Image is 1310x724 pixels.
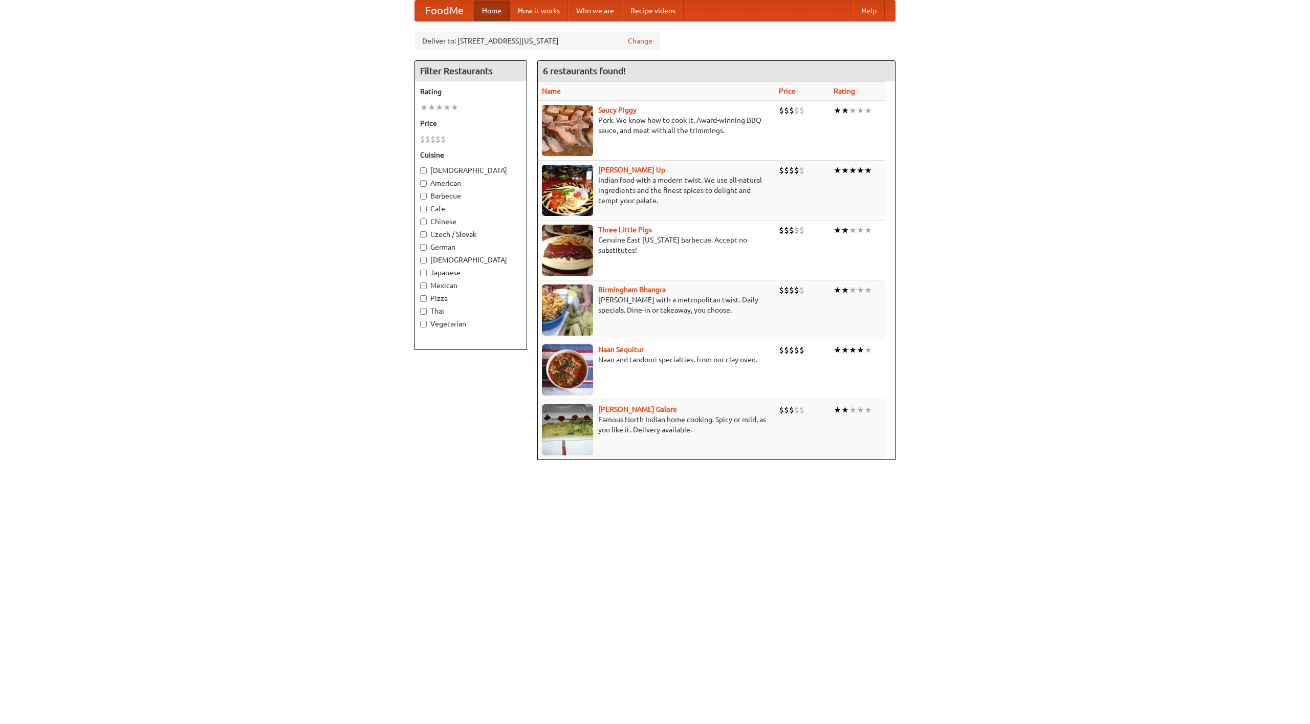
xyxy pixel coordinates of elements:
[420,178,521,188] label: American
[420,102,428,113] li: ★
[420,134,425,145] li: $
[420,308,427,315] input: Thai
[789,165,794,176] li: $
[841,165,849,176] li: ★
[542,414,771,435] p: Famous North Indian home cooking. Spicy or mild, as you like it. Delivery available.
[779,87,796,95] a: Price
[542,165,593,216] img: curryup.jpg
[420,306,521,316] label: Thai
[451,102,458,113] li: ★
[794,404,799,415] li: $
[598,166,665,174] a: [PERSON_NAME] Up
[420,216,521,227] label: Chinese
[420,180,427,187] input: American
[414,32,660,50] div: Deliver to: [STREET_ADDRESS][US_STATE]
[784,284,789,296] li: $
[598,345,644,354] a: Naan Sequitur
[789,225,794,236] li: $
[443,102,451,113] li: ★
[420,268,521,278] label: Japanese
[849,225,857,236] li: ★
[784,344,789,356] li: $
[857,165,864,176] li: ★
[420,280,521,291] label: Mexican
[598,106,637,114] a: Saucy Piggy
[857,284,864,296] li: ★
[779,284,784,296] li: $
[415,1,474,21] a: FoodMe
[857,105,864,116] li: ★
[542,355,771,365] p: Naan and tandoori specialties, from our clay oven.
[542,344,593,396] img: naansequitur.jpg
[420,86,521,97] h5: Rating
[430,134,435,145] li: $
[857,404,864,415] li: ★
[420,191,521,201] label: Barbecue
[598,286,666,294] a: Birmingham Bhangra
[542,295,771,315] p: [PERSON_NAME] with a metropolitan twist. Daily specials. Dine-in or takeaway, you choose.
[857,225,864,236] li: ★
[420,167,427,174] input: [DEMOGRAPHIC_DATA]
[420,204,521,214] label: Cafe
[779,344,784,356] li: $
[622,1,684,21] a: Recipe videos
[834,404,841,415] li: ★
[779,105,784,116] li: $
[789,284,794,296] li: $
[420,295,427,302] input: Pizza
[542,175,771,206] p: Indian food with a modern twist. We use all-natural ingredients and the finest spices to delight ...
[420,282,427,289] input: Mexican
[420,193,427,200] input: Barbecue
[849,344,857,356] li: ★
[779,165,784,176] li: $
[542,87,561,95] a: Name
[420,231,427,238] input: Czech / Slovak
[542,115,771,136] p: Pork. We know how to cook it. Award-winning BBQ sauce, and meat with all the trimmings.
[834,87,855,95] a: Rating
[420,242,521,252] label: German
[864,225,872,236] li: ★
[420,206,427,212] input: Cafe
[568,1,622,21] a: Who we are
[794,284,799,296] li: $
[784,225,789,236] li: $
[510,1,568,21] a: How it works
[420,293,521,303] label: Pizza
[853,1,885,21] a: Help
[799,404,804,415] li: $
[849,404,857,415] li: ★
[864,344,872,356] li: ★
[598,405,677,413] a: [PERSON_NAME] Galore
[420,319,521,329] label: Vegetarian
[864,404,872,415] li: ★
[834,105,841,116] li: ★
[598,226,652,234] b: Three Little Pigs
[542,105,593,156] img: saucy.jpg
[789,105,794,116] li: $
[794,165,799,176] li: $
[794,105,799,116] li: $
[864,284,872,296] li: ★
[849,105,857,116] li: ★
[841,404,849,415] li: ★
[415,61,527,81] h4: Filter Restaurants
[799,344,804,356] li: $
[794,344,799,356] li: $
[799,105,804,116] li: $
[784,165,789,176] li: $
[420,218,427,225] input: Chinese
[857,344,864,356] li: ★
[784,404,789,415] li: $
[425,134,430,145] li: $
[420,165,521,175] label: [DEMOGRAPHIC_DATA]
[841,344,849,356] li: ★
[789,404,794,415] li: $
[542,235,771,255] p: Genuine East [US_STATE] barbecue. Accept no substitutes!
[420,244,427,251] input: German
[474,1,510,21] a: Home
[441,134,446,145] li: $
[849,165,857,176] li: ★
